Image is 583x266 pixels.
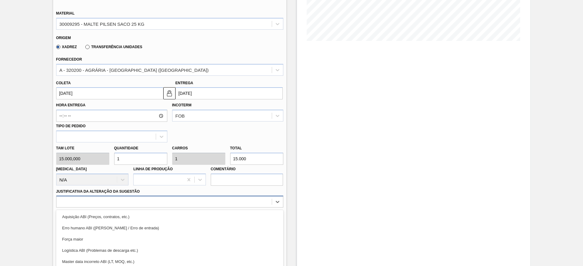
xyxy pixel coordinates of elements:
[56,211,283,222] div: Aquisição ABI (Preços, contratos, etc.)
[56,209,283,218] label: Observações
[56,36,71,40] label: Origem
[56,144,109,153] label: Tam lote
[172,103,192,107] label: Incoterm
[56,101,167,110] label: Hora Entrega
[56,45,77,49] label: Xadrez
[176,113,185,118] div: FOB
[114,146,138,150] label: Quantidade
[133,167,173,171] label: Linha de Produção
[56,234,283,245] div: Força maior
[56,81,71,85] label: Coleta
[60,67,209,72] div: A - 320200 - AGRÁRIA - [GEOGRAPHIC_DATA] ([GEOGRAPHIC_DATA])
[56,124,86,128] label: Tipo de pedido
[56,222,283,234] div: Erro humano ABI ([PERSON_NAME] / Erro de entrada)
[56,57,82,62] label: Fornecedor
[56,245,283,256] div: Logística ABI (Problemas de descarga etc.)
[176,87,283,99] input: dd/mm/yyyy
[56,87,163,99] input: dd/mm/yyyy
[230,146,242,150] label: Total
[172,146,188,150] label: Carros
[56,11,75,15] label: Material
[85,45,142,49] label: Transferência Unidades
[211,165,283,174] label: Comentário
[163,87,176,99] button: unlocked
[166,90,173,97] img: unlocked
[56,167,87,171] label: [MEDICAL_DATA]
[56,189,140,194] label: Justificativa da Alteração da Sugestão
[176,81,193,85] label: Entrega
[60,21,145,26] div: 30009295 - MALTE PILSEN SACO 25 KG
